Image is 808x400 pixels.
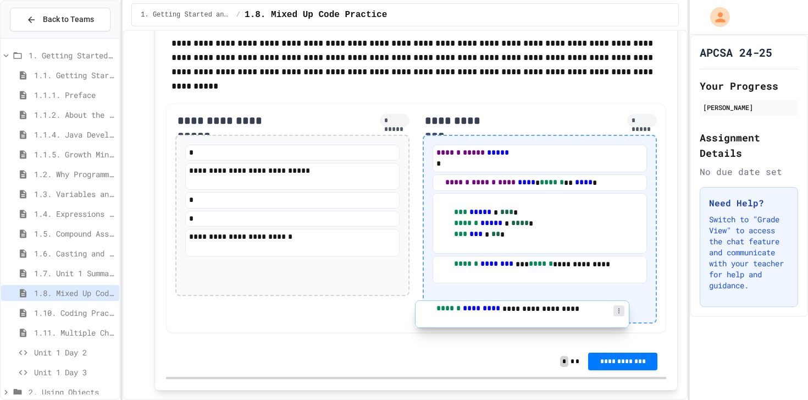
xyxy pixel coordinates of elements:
span: 1.2. Why Programming? Why [GEOGRAPHIC_DATA]? [34,168,115,180]
h3: Need Help? [709,196,789,210]
span: 1.4. Expressions and Assignment Statements [34,208,115,220]
span: 1.1. Getting Started [34,69,115,81]
span: 1.6. Casting and Ranges of Variables [34,248,115,259]
span: 1.5. Compound Assignment Operators [34,228,115,239]
span: 1.1.1. Preface [34,89,115,101]
h2: Assignment Details [700,130,798,161]
h2: Your Progress [700,78,798,94]
span: Unit 1 Day 2 [34,347,115,358]
span: 1.10. Coding Practice [34,307,115,319]
span: 1.1.5. Growth Mindset and Pair Programming [34,149,115,160]
div: [PERSON_NAME] [703,102,795,112]
span: Back to Teams [43,14,94,25]
div: No due date set [700,165,798,178]
span: 1.1.4. Java Development Environments [34,129,115,140]
span: Unit 1 Day 3 [34,366,115,378]
span: 1.11. Multiple Choice Exercises [34,327,115,338]
div: My Account [699,4,733,30]
span: 1.3. Variables and Data Types [34,188,115,200]
span: 2. Using Objects [29,386,115,398]
span: 1. Getting Started and Primitive Types [29,50,115,61]
h1: APCSA 24-25 [700,45,772,60]
span: 1. Getting Started and Primitive Types [141,10,232,19]
button: Back to Teams [10,8,110,31]
span: 1.1.2. About the AP CS A Exam [34,109,115,120]
span: 1.8. Mixed Up Code Practice [34,287,115,299]
span: / [236,10,240,19]
span: 1.8. Mixed Up Code Practice [245,8,387,21]
span: 1.7. Unit 1 Summary [34,267,115,279]
p: Switch to "Grade View" to access the chat feature and communicate with your teacher for help and ... [709,214,789,291]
